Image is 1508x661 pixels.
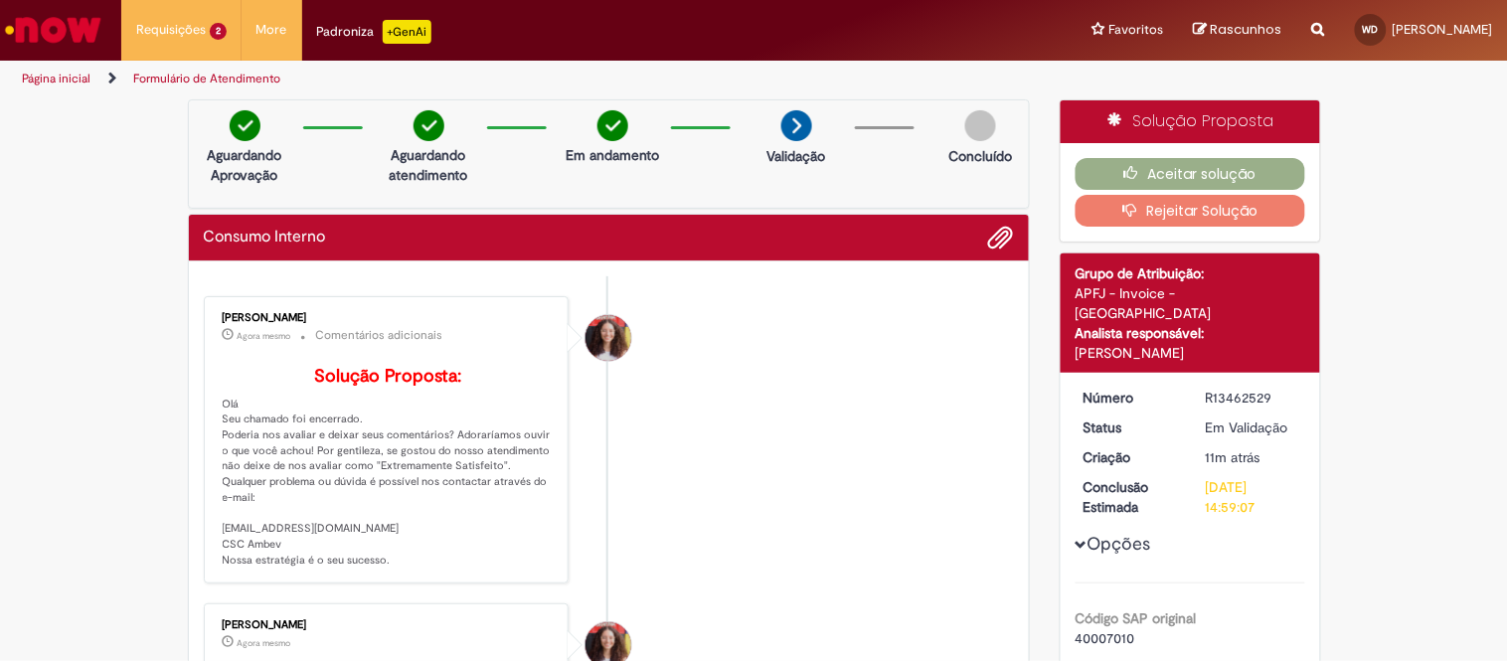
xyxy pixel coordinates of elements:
[133,71,280,86] a: Formulário de Atendimento
[15,61,990,97] ul: Trilhas de página
[314,365,461,388] b: Solução Proposta:
[223,367,554,569] p: Olá Seu chamado foi encerrado. Poderia nos avaliar e deixar seus comentários? Adoraríamos ouvir o...
[223,619,554,631] div: [PERSON_NAME]
[1109,20,1164,40] span: Favoritos
[238,330,291,342] span: Agora mesmo
[1363,23,1379,36] span: WD
[230,110,260,141] img: check-circle-green.png
[2,10,104,50] img: ServiceNow
[414,110,444,141] img: check-circle-green.png
[1076,195,1305,227] button: Rejeitar Solução
[1206,448,1260,466] time: 29/08/2025 13:59:04
[256,20,287,40] span: More
[586,315,631,361] div: Emily DeOliveira
[204,229,326,247] h2: Consumo Interno Histórico de tíquete
[781,110,812,141] img: arrow-next.png
[1211,20,1282,39] span: Rascunhos
[1206,417,1298,437] div: Em Validação
[238,330,291,342] time: 29/08/2025 14:09:10
[1206,447,1298,467] div: 29/08/2025 13:59:04
[223,312,554,324] div: [PERSON_NAME]
[238,637,291,649] time: 29/08/2025 14:09:08
[1069,388,1191,408] dt: Número
[381,145,477,185] p: Aguardando atendimento
[1076,158,1305,190] button: Aceitar solução
[1069,477,1191,517] dt: Conclusão Estimada
[1069,417,1191,437] dt: Status
[1061,100,1320,143] div: Solução Proposta
[383,20,431,44] p: +GenAi
[136,20,206,40] span: Requisições
[767,146,826,166] p: Validação
[1076,263,1305,283] div: Grupo de Atribuição:
[948,146,1012,166] p: Concluído
[317,20,431,44] div: Padroniza
[1393,21,1493,38] span: [PERSON_NAME]
[1076,343,1305,363] div: [PERSON_NAME]
[1194,21,1282,40] a: Rascunhos
[1069,447,1191,467] dt: Criação
[1076,629,1135,647] span: 40007010
[197,145,293,185] p: Aguardando Aprovação
[965,110,996,141] img: img-circle-grey.png
[1206,448,1260,466] span: 11m atrás
[566,145,659,165] p: Em andamento
[316,327,443,344] small: Comentários adicionais
[988,225,1014,250] button: Adicionar anexos
[1206,388,1298,408] div: R13462529
[1206,477,1298,517] div: [DATE] 14:59:07
[1076,609,1197,627] b: Código SAP original
[1076,283,1305,323] div: APFJ - Invoice - [GEOGRAPHIC_DATA]
[22,71,90,86] a: Página inicial
[238,637,291,649] span: Agora mesmo
[597,110,628,141] img: check-circle-green.png
[1076,323,1305,343] div: Analista responsável:
[210,23,227,40] span: 2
